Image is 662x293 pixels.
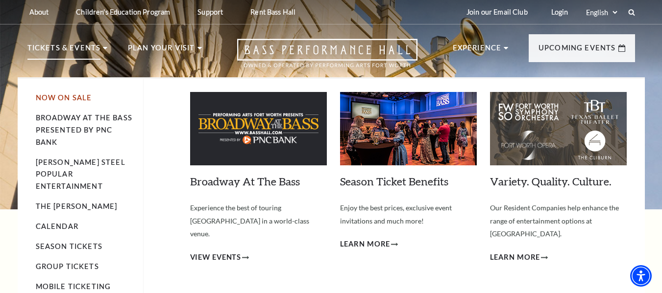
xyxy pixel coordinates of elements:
select: Select: [584,8,619,17]
a: Broadway At The Bass [190,175,300,188]
a: [PERSON_NAME] Steel Popular Entertainment [36,158,125,191]
span: Learn More [340,238,391,250]
img: Variety. Quality. Culture. [490,92,627,165]
p: Enjoy the best prices, exclusive event invitations and much more! [340,202,477,227]
a: Learn More Variety. Quality. Culture. [490,251,548,264]
span: View Events [190,251,242,264]
a: Mobile Ticketing [36,282,111,291]
a: Open this option [202,39,453,77]
a: Now On Sale [36,93,92,102]
img: Broadway At The Bass [190,92,327,165]
p: Plan Your Visit [128,42,195,60]
p: Our Resident Companies help enhance the range of entertainment options at [GEOGRAPHIC_DATA]. [490,202,627,241]
a: Variety. Quality. Culture. [490,175,612,188]
a: Season Ticket Benefits [340,175,448,188]
a: Learn More Season Ticket Benefits [340,238,398,250]
span: Learn More [490,251,540,264]
p: Support [197,8,223,16]
a: View Events [190,251,249,264]
a: Broadway At The Bass presented by PNC Bank [36,113,132,146]
a: Group Tickets [36,262,99,270]
p: About [29,8,49,16]
p: Children's Education Program [76,8,170,16]
p: Upcoming Events [539,42,616,60]
a: Season Tickets [36,242,102,250]
p: Experience [453,42,502,60]
p: Rent Bass Hall [250,8,295,16]
img: Season Ticket Benefits [340,92,477,165]
p: Tickets & Events [27,42,101,60]
p: Experience the best of touring [GEOGRAPHIC_DATA] in a world-class venue. [190,202,327,241]
div: Accessibility Menu [630,265,652,287]
a: Calendar [36,222,78,230]
a: The [PERSON_NAME] [36,202,118,210]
